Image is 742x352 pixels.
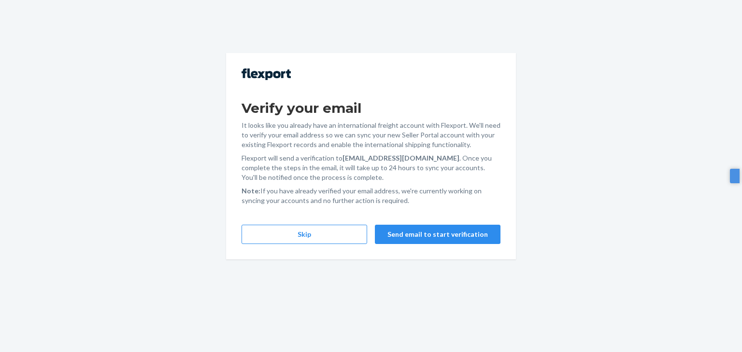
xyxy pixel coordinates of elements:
p: Flexport will send a verification to . Once you complete the steps in the email, it will take up ... [242,153,500,182]
h1: Verify your email [242,99,500,117]
button: Skip [242,225,367,244]
p: If you have already verified your email address, we're currently working on syncing your accounts... [242,186,500,205]
strong: [EMAIL_ADDRESS][DOMAIN_NAME] [342,154,459,162]
p: It looks like you already have an international freight account with Flexport. We'll need to veri... [242,121,500,149]
button: Send email to start verification [375,225,500,244]
strong: Note: [242,187,260,195]
img: Flexport logo [242,68,291,80]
